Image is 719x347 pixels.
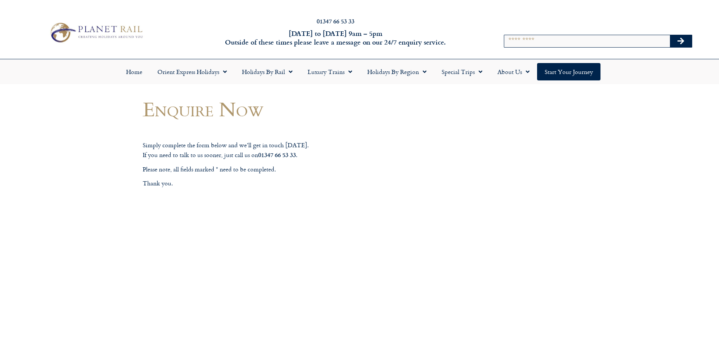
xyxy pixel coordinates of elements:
[360,63,434,80] a: Holidays by Region
[4,63,715,80] nav: Menu
[119,63,150,80] a: Home
[300,63,360,80] a: Luxury Trains
[150,63,234,80] a: Orient Express Holidays
[234,63,300,80] a: Holidays by Rail
[317,17,354,25] a: 01347 66 53 33
[143,165,426,174] p: Please note, all fields marked * need to be completed.
[434,63,490,80] a: Special Trips
[258,150,296,159] strong: 01347 66 53 33
[46,20,145,45] img: Planet Rail Train Holidays Logo
[670,35,692,47] button: Search
[490,63,537,80] a: About Us
[143,98,426,120] h1: Enquire Now
[194,29,477,47] h6: [DATE] to [DATE] 9am – 5pm Outside of these times please leave a message on our 24/7 enquiry serv...
[537,63,600,80] a: Start your Journey
[143,179,426,188] p: Thank you.
[143,140,426,160] p: Simply complete the form below and we’ll get in touch [DATE]. If you need to talk to us sooner, j...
